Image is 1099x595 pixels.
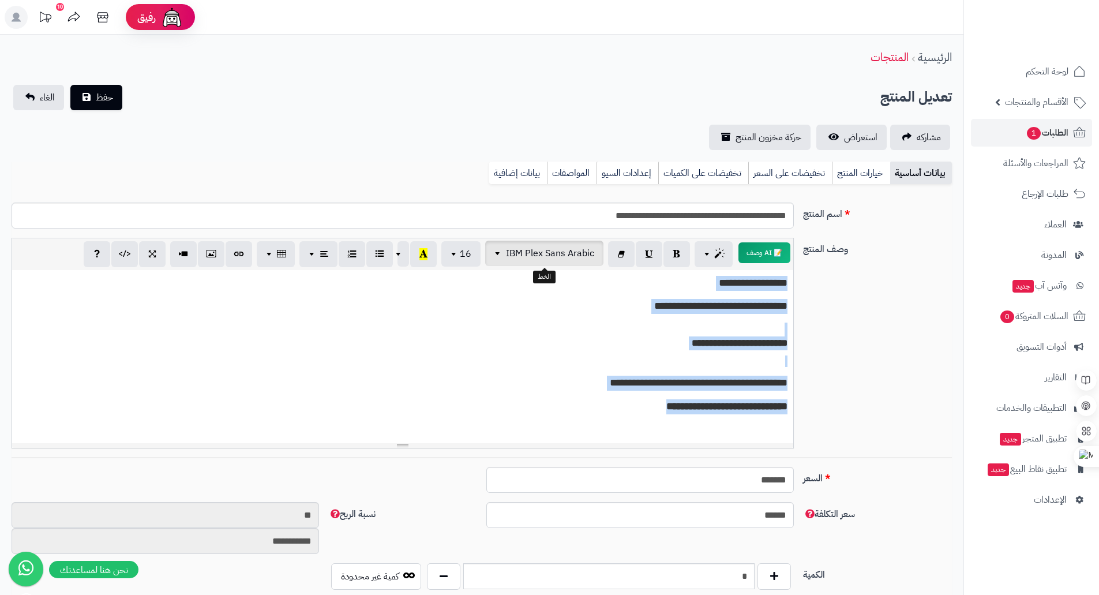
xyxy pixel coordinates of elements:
[1003,155,1068,171] span: المراجعات والأسئلة
[971,302,1092,330] a: السلات المتروكة0
[798,238,957,256] label: وصف المنتج
[1034,492,1067,508] span: الإعدادات
[738,242,790,263] button: 📝 AI وصف
[547,162,597,185] a: المواصفات
[1022,186,1068,202] span: طلبات الإرجاع
[1011,278,1067,294] span: وآتس آب
[971,180,1092,208] a: طلبات الإرجاع
[1021,29,1088,53] img: logo-2.png
[832,162,890,185] a: خيارات المنتج
[506,246,594,260] span: IBM Plex Sans Arabic
[816,125,887,150] a: استعراض
[460,247,471,261] span: 16
[798,203,957,221] label: اسم المنتج
[971,241,1092,269] a: المدونة
[1027,127,1041,140] span: 1
[971,364,1092,391] a: التقارير
[1044,216,1067,233] span: العملاء
[597,162,658,185] a: إعدادات السيو
[1026,63,1068,80] span: لوحة التحكم
[485,241,603,266] button: IBM Plex Sans Arabic
[489,162,547,185] a: بيانات إضافية
[999,431,1067,447] span: تطبيق المتجر
[1045,369,1067,386] span: التقارير
[798,563,957,582] label: الكمية
[736,130,801,144] span: حركة مخزون المنتج
[971,58,1092,85] a: لوحة التحكم
[987,461,1067,477] span: تطبيق نقاط البيع
[971,486,1092,514] a: الإعدادات
[871,48,909,66] a: المنتجات
[160,6,183,29] img: ai-face.png
[880,85,952,109] h2: تعديل المنتج
[1000,310,1014,323] span: 0
[658,162,748,185] a: تخفيضات على الكميات
[803,507,855,521] span: سعر التكلفة
[971,211,1092,238] a: العملاء
[441,241,481,267] button: 16
[996,400,1067,416] span: التطبيقات والخدمات
[31,6,59,32] a: تحديثات المنصة
[971,455,1092,483] a: تطبيق نقاط البيعجديد
[709,125,811,150] a: حركة مخزون المنتج
[971,149,1092,177] a: المراجعات والأسئلة
[1012,280,1034,293] span: جديد
[917,130,941,144] span: مشاركه
[890,162,952,185] a: بيانات أساسية
[971,272,1092,300] a: وآتس آبجديد
[533,271,556,283] div: الخط
[1000,433,1021,446] span: جديد
[1026,125,1068,141] span: الطلبات
[70,85,122,110] button: حفظ
[918,48,952,66] a: الرئيسية
[890,125,950,150] a: مشاركه
[13,85,64,110] a: الغاء
[971,119,1092,147] a: الطلبات1
[971,425,1092,452] a: تطبيق المتجرجديد
[798,467,957,485] label: السعر
[844,130,877,144] span: استعراض
[56,3,64,11] div: 10
[328,507,376,521] span: نسبة الربح
[971,333,1092,361] a: أدوات التسويق
[1041,247,1067,263] span: المدونة
[971,394,1092,422] a: التطبيقات والخدمات
[1017,339,1067,355] span: أدوات التسويق
[137,10,156,24] span: رفيق
[999,308,1068,324] span: السلات المتروكة
[1005,94,1068,110] span: الأقسام والمنتجات
[96,91,113,104] span: حفظ
[748,162,832,185] a: تخفيضات على السعر
[988,463,1009,476] span: جديد
[40,91,55,104] span: الغاء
